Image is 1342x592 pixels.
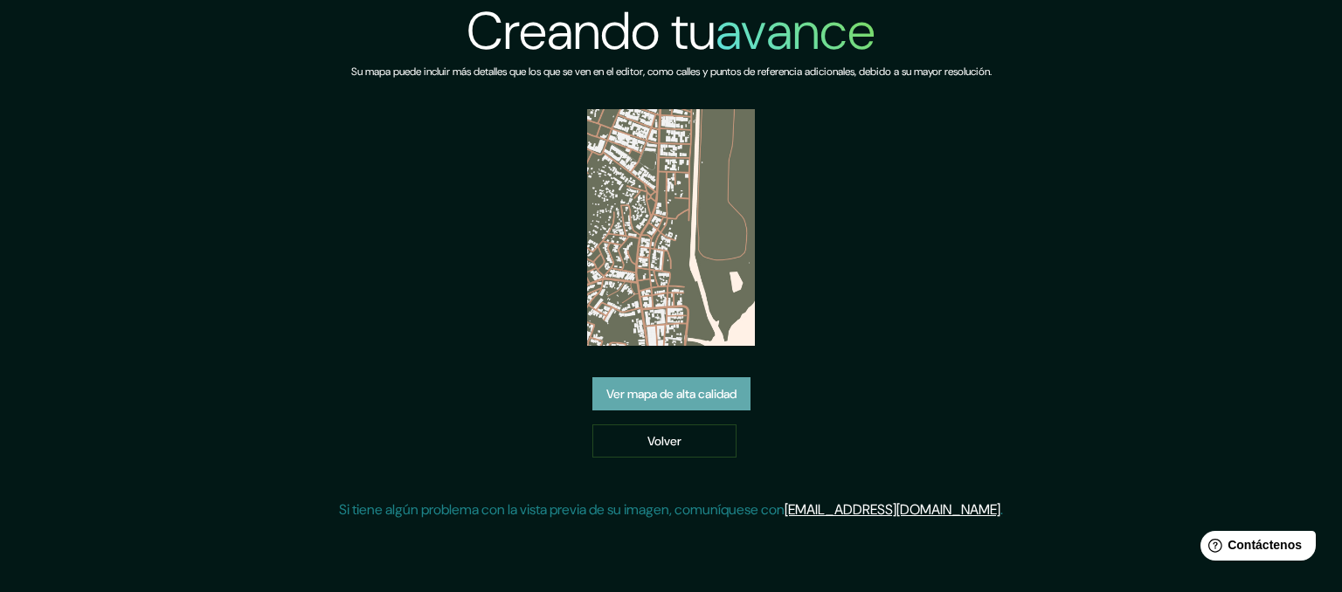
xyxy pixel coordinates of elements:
[606,386,737,402] font: Ver mapa de alta calidad
[339,500,785,519] font: Si tiene algún problema con la vista previa de su imagen, comuníquese con
[592,424,737,458] a: Volver
[587,109,755,346] img: vista previa del mapa creado
[647,433,681,449] font: Volver
[785,500,1000,519] a: [EMAIL_ADDRESS][DOMAIN_NAME]
[351,65,992,79] font: Su mapa puede incluir más detalles que los que se ven en el editor, como calles y puntos de refer...
[1186,524,1323,573] iframe: Lanzador de widgets de ayuda
[592,377,751,410] a: Ver mapa de alta calidad
[1000,500,1003,519] font: .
